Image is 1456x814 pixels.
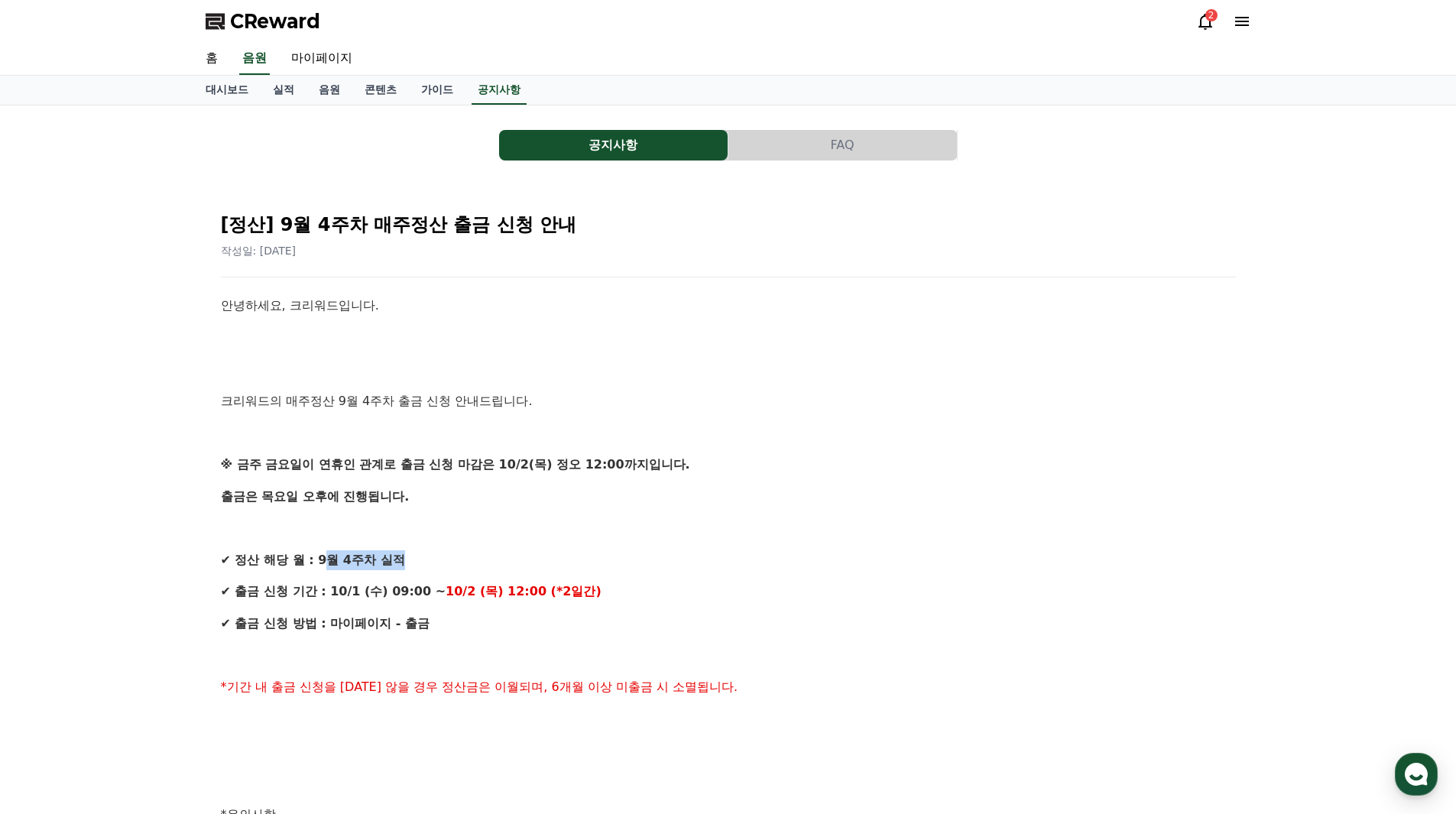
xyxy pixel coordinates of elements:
a: 콘텐츠 [352,76,409,105]
p: 안녕하세요, 크리워드입니다. [221,296,1236,316]
button: 공지사항 [499,130,728,161]
a: 홈 [5,485,101,523]
a: 실적 [261,76,306,105]
a: 2 [1196,12,1214,31]
strong: ※ 금주 금요일이 연휴인 관계로 출금 신청 마감은 10/2(목) 정오 12:00까지입니다. [221,457,690,472]
h2: [정산] 9월 4주차 매주정산 출금 신청 안내 [221,212,1236,237]
span: 대화 [140,508,158,521]
strong: ✔ 정산 해당 월 : 9월 4주차 실적 [221,553,405,567]
a: 대시보드 [193,76,261,105]
strong: 10/2 (목) 12:00 [446,584,546,598]
a: 가이드 [409,76,465,105]
strong: ✔ 출금 신청 방법 : 마이페이지 - 출금 [221,616,430,631]
span: 설정 [236,508,255,520]
a: 음원 [239,43,270,75]
strong: 출금은 목요일 오후에 진행됩니다. [221,489,410,504]
a: CReward [206,9,320,34]
a: FAQ [728,130,958,161]
a: 공지사항 [472,76,527,105]
a: 설정 [197,485,293,523]
span: *기간 내 출금 신청을 [DATE] 않을 경우 정산금은 이월되며, 6개월 이상 미출금 시 소멸됩니다. [221,679,738,694]
strong: (*2일간) [551,584,602,598]
p: 크리워드의 매주정산 9월 4주차 출금 신청 안내드립니다. [221,391,1236,411]
a: 음원 [306,76,352,105]
span: 홈 [48,508,57,520]
span: CReward [230,9,320,34]
a: 대화 [101,485,197,523]
a: 마이페이지 [279,43,365,75]
strong: ✔ 출금 신청 기간 : 10/1 (수) 09:00 ~ [221,584,446,598]
div: 2 [1205,9,1218,21]
a: 홈 [193,43,230,75]
button: FAQ [728,130,957,161]
span: 작성일: [DATE] [221,245,297,257]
